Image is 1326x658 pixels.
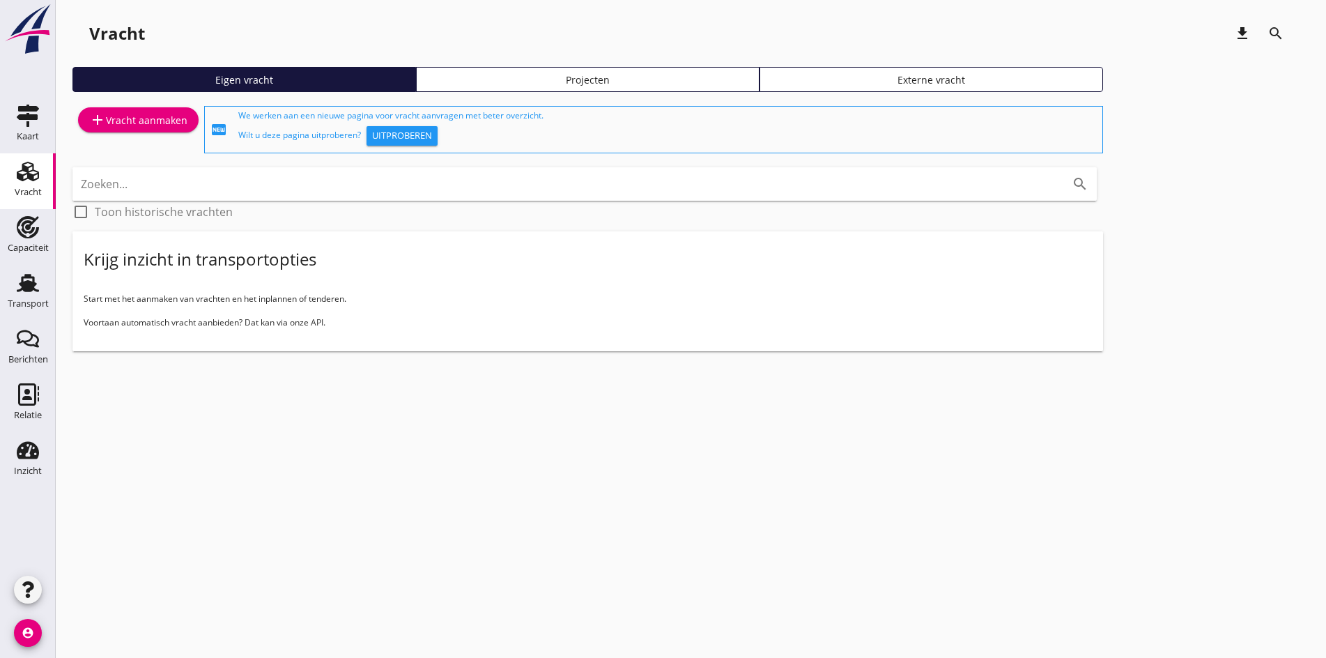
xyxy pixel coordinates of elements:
[89,112,187,128] div: Vracht aanmaken
[422,72,753,87] div: Projecten
[1234,25,1251,42] i: download
[416,67,760,92] a: Projecten
[95,205,233,219] label: Toon historische vrachten
[14,411,42,420] div: Relatie
[766,72,1097,87] div: Externe vracht
[17,132,39,141] div: Kaart
[372,129,432,143] div: Uitproberen
[84,316,1092,329] p: Voortaan automatisch vracht aanbieden? Dat kan via onze API.
[14,619,42,647] i: account_circle
[78,107,199,132] a: Vracht aanmaken
[367,126,438,146] button: Uitproberen
[89,22,145,45] div: Vracht
[210,121,227,138] i: fiber_new
[14,466,42,475] div: Inzicht
[84,293,1092,305] p: Start met het aanmaken van vrachten en het inplannen of tenderen.
[1267,25,1284,42] i: search
[84,248,316,270] div: Krijg inzicht in transportopties
[1072,176,1088,192] i: search
[3,3,53,55] img: logo-small.a267ee39.svg
[8,243,49,252] div: Capaciteit
[238,109,1097,150] div: We werken aan een nieuwe pagina voor vracht aanvragen met beter overzicht. Wilt u deze pagina uit...
[8,355,48,364] div: Berichten
[760,67,1103,92] a: Externe vracht
[81,173,1049,195] input: Zoeken...
[8,299,49,308] div: Transport
[89,112,106,128] i: add
[15,188,42,197] div: Vracht
[72,67,416,92] a: Eigen vracht
[79,72,410,87] div: Eigen vracht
